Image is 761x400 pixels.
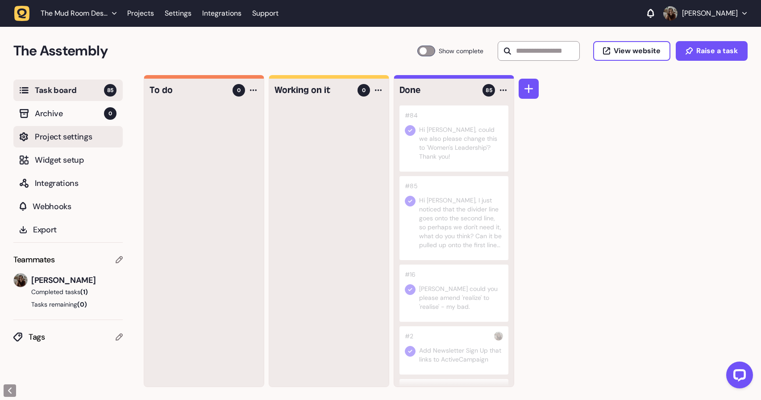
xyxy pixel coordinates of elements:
span: 85 [486,86,492,94]
a: Projects [127,5,154,21]
span: Task board [35,84,104,97]
span: View website [614,47,661,55]
span: Archive [35,107,104,120]
span: Teammates [13,253,55,266]
span: Integrations [35,177,116,189]
img: Kate Britton [494,332,503,341]
span: [PERSON_NAME] [31,274,123,286]
button: [PERSON_NAME] [663,6,747,21]
span: 0 [104,107,116,120]
span: Tags [29,331,116,343]
a: Settings [165,5,191,21]
button: Completed tasks(1) [13,287,116,296]
span: Project settings [35,131,116,143]
button: Raise a task [676,41,748,61]
button: Task board85 [13,80,123,101]
span: Export [33,223,116,236]
button: Tasks remaining(0) [13,300,123,309]
span: Webhooks [33,200,116,213]
span: 85 [104,84,116,97]
span: The Mud Room Design Studio [41,9,108,18]
h4: To do [150,84,226,97]
img: Kate Britton [14,274,27,287]
a: Support [252,9,279,18]
span: 0 [237,86,241,94]
span: Raise a task [696,47,738,55]
button: Archive0 [13,103,123,124]
span: 0 [362,86,366,94]
span: (0) [77,300,87,308]
iframe: LiveChat chat widget [719,358,757,396]
p: [PERSON_NAME] [682,9,738,18]
h4: Done [399,84,476,97]
img: Kate Britton [663,6,678,21]
h2: The Asstembly [13,40,417,62]
span: Widget setup [35,154,116,166]
button: Webhooks [13,196,123,217]
span: Show complete [439,46,483,56]
span: (1) [80,288,88,296]
button: View website [593,41,670,61]
button: The Mud Room Design Studio [14,5,122,21]
a: Integrations [202,5,241,21]
button: Export [13,219,123,240]
button: Widget setup [13,149,123,171]
button: Project settings [13,126,123,147]
h4: Working on it [274,84,351,97]
button: Integrations [13,173,123,194]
